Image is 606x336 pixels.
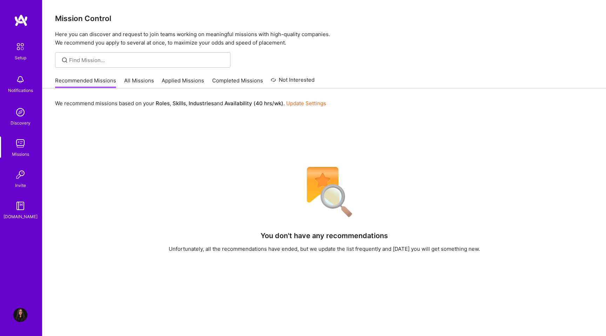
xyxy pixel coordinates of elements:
img: guide book [13,199,27,213]
a: Not Interested [271,76,315,88]
a: Completed Missions [212,77,263,88]
img: bell [13,73,27,87]
h4: You don't have any recommendations [261,231,388,240]
input: Find Mission... [69,56,225,64]
div: Invite [15,182,26,189]
div: [DOMAIN_NAME] [4,213,38,220]
a: Applied Missions [162,77,204,88]
img: Invite [13,168,27,182]
div: Setup [15,54,26,61]
b: Skills [173,100,186,107]
img: User Avatar [13,308,27,322]
div: Unfortunately, all the recommendations have ended, but we update the list frequently and [DATE] y... [169,245,480,253]
p: We recommend missions based on your , , and . [55,100,326,107]
a: Recommended Missions [55,77,116,88]
div: Missions [12,150,29,158]
img: logo [14,14,28,27]
div: Notifications [8,87,33,94]
a: User Avatar [12,308,29,322]
img: setup [13,39,28,54]
img: discovery [13,105,27,119]
a: All Missions [124,77,154,88]
h3: Mission Control [55,14,593,23]
a: Update Settings [286,100,326,107]
div: Discovery [11,119,31,127]
b: Roles [156,100,170,107]
img: teamwork [13,136,27,150]
img: No Results [295,162,354,222]
i: icon SearchGrey [61,56,69,64]
b: Availability (40 hrs/wk) [224,100,283,107]
p: Here you can discover and request to join teams working on meaningful missions with high-quality ... [55,30,593,47]
b: Industries [189,100,214,107]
